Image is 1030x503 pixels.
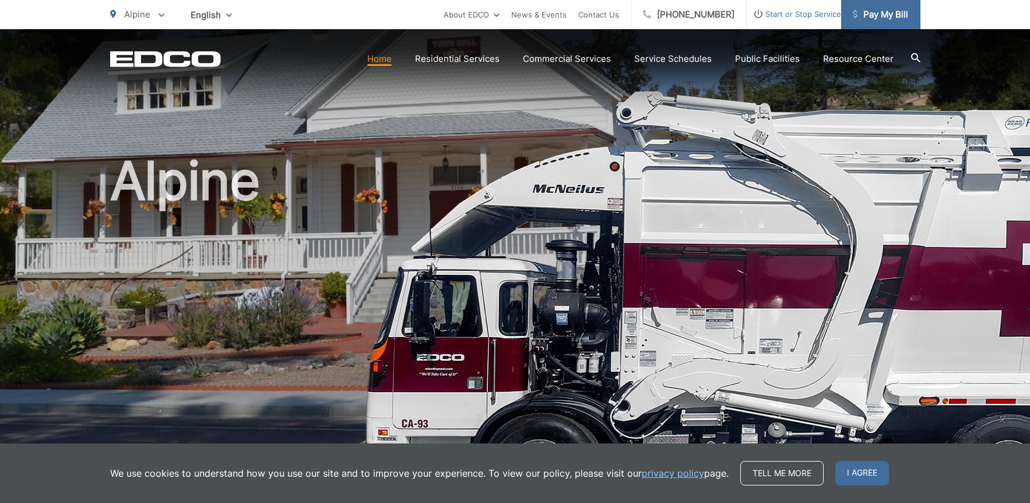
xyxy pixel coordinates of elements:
a: Resource Center [823,52,894,66]
a: privacy policy [642,466,704,480]
a: News & Events [511,8,567,22]
a: Commercial Services [523,52,611,66]
span: Alpine [124,9,150,20]
a: Service Schedules [634,52,712,66]
a: Contact Us [578,8,619,22]
a: Residential Services [415,52,500,66]
span: English [182,5,241,25]
a: EDCD logo. Return to the homepage. [110,51,221,67]
a: About EDCO [444,8,500,22]
a: Tell me more [740,461,824,485]
span: Pay My Bill [853,8,908,22]
a: Public Facilities [735,52,800,66]
p: We use cookies to understand how you use our site and to improve your experience. To view our pol... [110,466,729,480]
a: Home [367,52,392,66]
span: I agree [835,461,889,485]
